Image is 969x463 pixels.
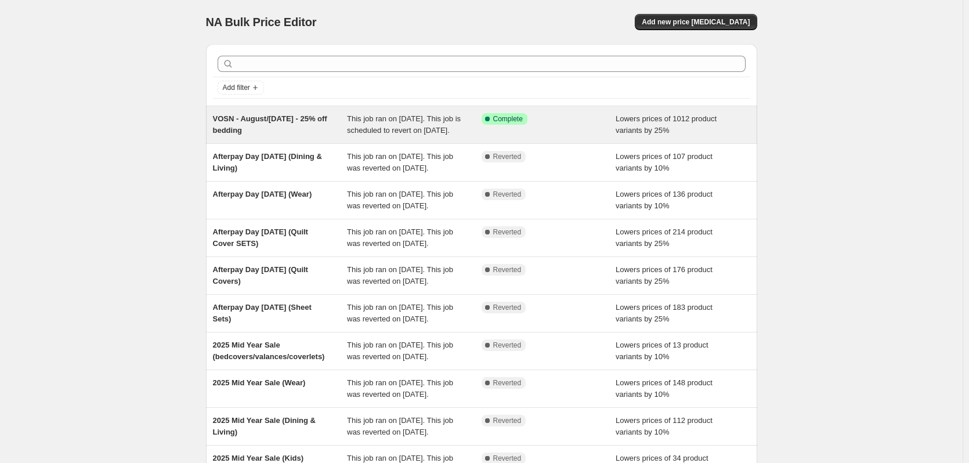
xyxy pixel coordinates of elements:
[616,152,713,172] span: Lowers prices of 107 product variants by 10%
[616,114,717,135] span: Lowers prices of 1012 product variants by 25%
[347,378,453,399] span: This job ran on [DATE]. This job was reverted on [DATE].
[206,16,317,28] span: NA Bulk Price Editor
[213,303,312,323] span: Afterpay Day [DATE] (Sheet Sets)
[347,152,453,172] span: This job ran on [DATE]. This job was reverted on [DATE].
[493,341,522,350] span: Reverted
[213,454,304,462] span: 2025 Mid Year Sale (Kids)
[347,303,453,323] span: This job ran on [DATE]. This job was reverted on [DATE].
[213,416,316,436] span: 2025 Mid Year Sale (Dining & Living)
[493,152,522,161] span: Reverted
[616,378,713,399] span: Lowers prices of 148 product variants by 10%
[616,416,713,436] span: Lowers prices of 112 product variants by 10%
[213,114,327,135] span: VOSN - August/[DATE] - 25% off bedding
[218,81,264,95] button: Add filter
[347,227,453,248] span: This job ran on [DATE]. This job was reverted on [DATE].
[347,114,461,135] span: This job ran on [DATE]. This job is scheduled to revert on [DATE].
[223,83,250,92] span: Add filter
[213,227,308,248] span: Afterpay Day [DATE] (Quilt Cover SETS)
[493,265,522,274] span: Reverted
[213,378,306,387] span: 2025 Mid Year Sale (Wear)
[493,114,523,124] span: Complete
[213,190,312,198] span: Afterpay Day [DATE] (Wear)
[347,341,453,361] span: This job ran on [DATE]. This job was reverted on [DATE].
[493,227,522,237] span: Reverted
[347,190,453,210] span: This job ran on [DATE]. This job was reverted on [DATE].
[213,341,325,361] span: 2025 Mid Year Sale (bedcovers/valances/coverlets)
[213,265,308,285] span: Afterpay Day [DATE] (Quilt Covers)
[616,190,713,210] span: Lowers prices of 136 product variants by 10%
[493,190,522,199] span: Reverted
[616,303,713,323] span: Lowers prices of 183 product variants by 25%
[635,14,757,30] button: Add new price [MEDICAL_DATA]
[642,17,750,27] span: Add new price [MEDICAL_DATA]
[493,416,522,425] span: Reverted
[493,378,522,388] span: Reverted
[347,265,453,285] span: This job ran on [DATE]. This job was reverted on [DATE].
[616,265,713,285] span: Lowers prices of 176 product variants by 25%
[493,303,522,312] span: Reverted
[616,341,708,361] span: Lowers prices of 13 product variants by 10%
[616,227,713,248] span: Lowers prices of 214 product variants by 25%
[347,416,453,436] span: This job ran on [DATE]. This job was reverted on [DATE].
[213,152,322,172] span: Afterpay Day [DATE] (Dining & Living)
[493,454,522,463] span: Reverted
